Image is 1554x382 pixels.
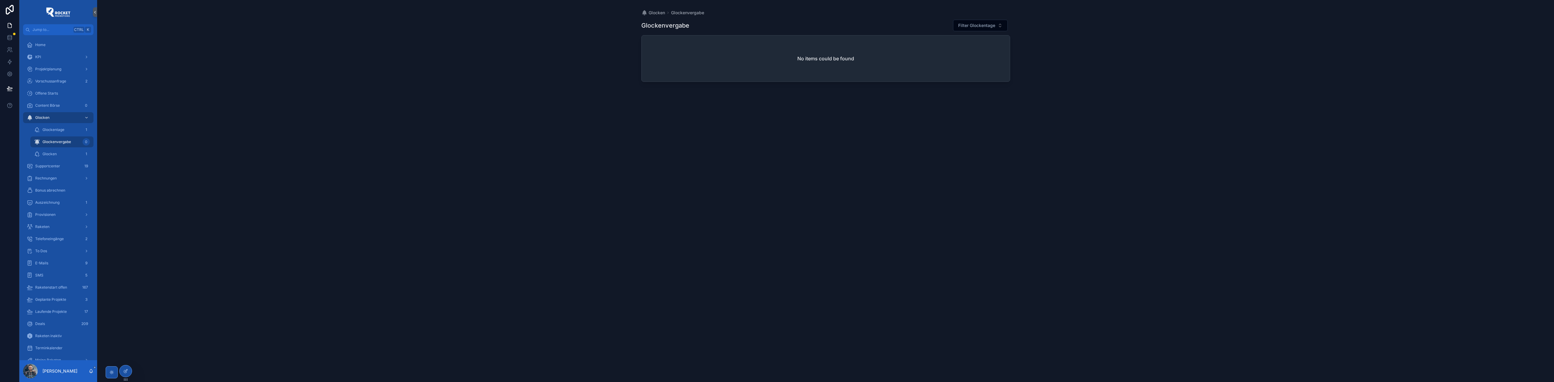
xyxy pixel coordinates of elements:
[35,176,57,181] span: Rechnungen
[42,127,64,132] span: Glockentage
[23,221,93,232] a: Raketen
[83,126,90,133] div: 1
[83,235,90,243] div: 2
[35,103,60,108] span: Content Börse
[83,78,90,85] div: 2
[23,100,93,111] a: Content Börse0
[953,20,1008,31] button: Select Button
[35,200,59,205] span: Auszeichnung
[23,24,93,35] button: Jump to...CtrlK
[23,318,93,329] a: Deals209
[30,136,93,147] a: Glockenvergabe0
[23,355,93,366] a: Meine Raketen
[35,115,49,120] span: Glocken
[80,284,90,291] div: 167
[83,150,90,158] div: 1
[35,55,41,59] span: KPI
[83,102,90,109] div: 0
[23,161,93,172] a: Supportcenter19
[23,173,93,184] a: Rechnungen
[35,42,46,47] span: Home
[80,320,90,327] div: 209
[35,224,49,229] span: Raketen
[35,285,67,290] span: Raketenstart offen
[23,270,93,281] a: SMS5
[35,188,65,193] span: Bonus abrechnen
[83,272,90,279] div: 5
[23,64,93,75] a: Projektplanung
[23,185,93,196] a: Bonus abrechnen
[35,358,61,363] span: Meine Raketen
[23,39,93,50] a: Home
[641,21,689,30] h1: Glockenvergabe
[35,333,62,338] span: Raketen inaktiv
[35,79,66,84] span: Vorschussanfrage
[671,10,704,16] a: Glockenvergabe
[35,249,47,253] span: To Dos
[35,91,58,96] span: Offene Starts
[23,88,93,99] a: Offene Starts
[19,35,97,360] div: scrollable content
[35,273,43,278] span: SMS
[42,152,57,156] span: Glocken
[797,55,854,62] h2: No items could be found
[30,124,93,135] a: Glockentage1
[35,297,66,302] span: Geplante Projekte
[649,10,665,16] span: Glocken
[35,321,45,326] span: Deals
[83,163,90,170] div: 19
[23,294,93,305] a: Geplante Projekte3
[23,282,93,293] a: Raketenstart offen167
[641,10,665,16] a: Glocken
[23,233,93,244] a: Telefoneingänge2
[35,212,56,217] span: Provisionen
[35,164,60,169] span: Supportcenter
[73,27,84,33] span: Ctrl
[42,368,77,374] p: [PERSON_NAME]
[35,346,63,350] span: Terminkalender
[23,246,93,256] a: To Dos
[23,209,93,220] a: Provisionen
[23,343,93,354] a: Terminkalender
[42,139,71,144] span: Glockenvergabe
[23,330,93,341] a: Raketen inaktiv
[30,149,93,159] a: Glocken1
[23,258,93,269] a: E-Mails9
[23,197,93,208] a: Auszeichnung1
[83,260,90,267] div: 9
[23,306,93,317] a: Laufende Projekte17
[86,27,90,32] span: K
[35,67,61,72] span: Projektplanung
[23,52,93,62] a: KPI
[83,199,90,206] div: 1
[46,7,70,17] img: App logo
[35,236,64,241] span: Telefoneingänge
[35,261,48,266] span: E-Mails
[83,296,90,303] div: 3
[32,27,71,32] span: Jump to...
[958,22,995,28] span: Filter Glockentage
[23,112,93,123] a: Glocken
[83,138,90,146] div: 0
[83,308,90,315] div: 17
[35,309,67,314] span: Laufende Projekte
[23,76,93,87] a: Vorschussanfrage2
